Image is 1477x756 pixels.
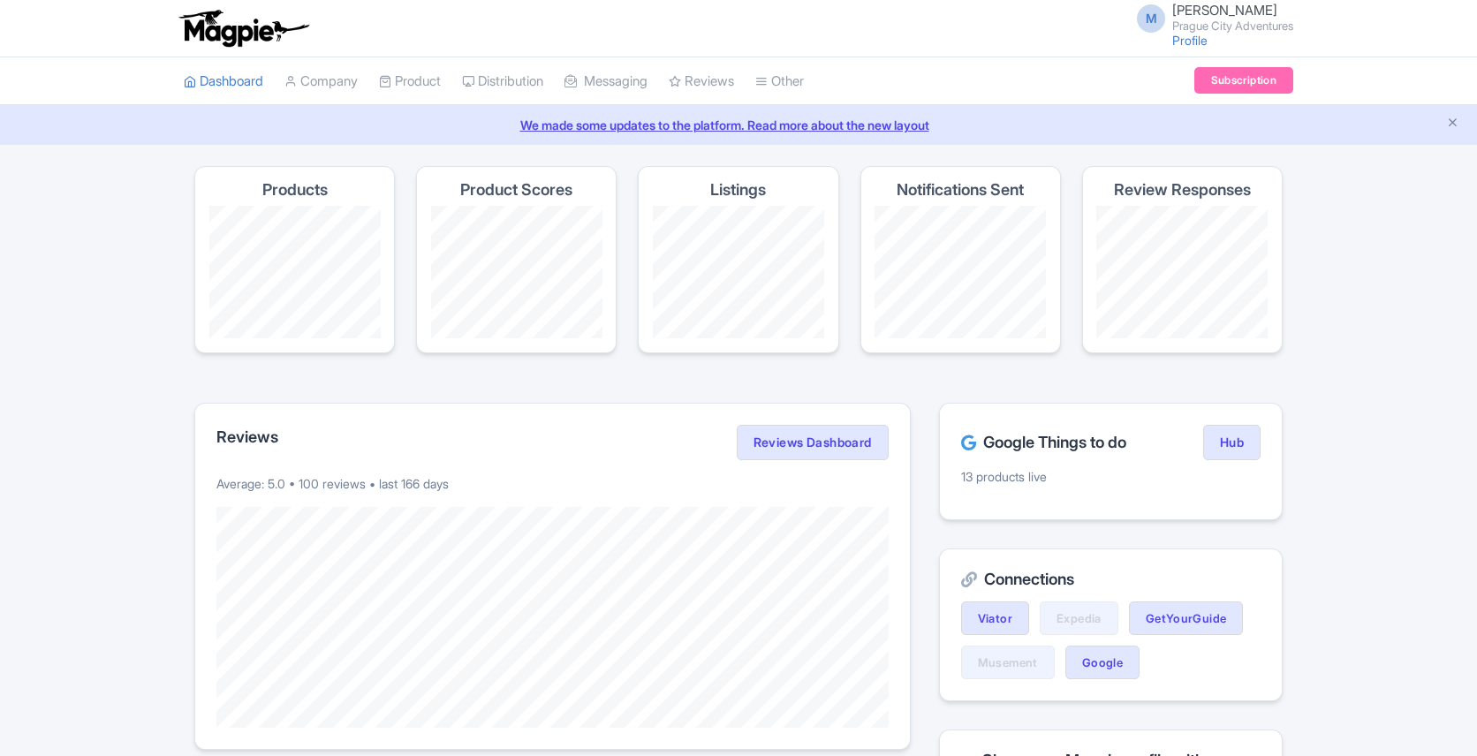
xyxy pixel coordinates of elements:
[961,434,1126,451] h2: Google Things to do
[460,181,572,199] h4: Product Scores
[1114,181,1251,199] h4: Review Responses
[11,116,1466,134] a: We made some updates to the platform. Read more about the new layout
[379,57,441,106] a: Product
[1194,67,1293,94] a: Subscription
[184,57,263,106] a: Dashboard
[1137,4,1165,33] span: M
[564,57,648,106] a: Messaging
[1126,4,1293,32] a: M [PERSON_NAME] Prague City Adventures
[284,57,358,106] a: Company
[961,646,1055,679] a: Musement
[710,181,766,199] h4: Listings
[462,57,543,106] a: Distribution
[1172,2,1277,19] span: [PERSON_NAME]
[1172,20,1293,32] small: Prague City Adventures
[737,425,889,460] a: Reviews Dashboard
[897,181,1024,199] h4: Notifications Sent
[1446,114,1459,134] button: Close announcement
[1065,646,1140,679] a: Google
[1040,601,1118,635] a: Expedia
[755,57,804,106] a: Other
[216,428,278,446] h2: Reviews
[1203,425,1261,460] a: Hub
[669,57,734,106] a: Reviews
[216,474,889,493] p: Average: 5.0 • 100 reviews • last 166 days
[961,571,1261,588] h2: Connections
[1129,601,1244,635] a: GetYourGuide
[961,467,1261,486] p: 13 products live
[1172,33,1208,48] a: Profile
[175,9,312,48] img: logo-ab69f6fb50320c5b225c76a69d11143b.png
[262,181,328,199] h4: Products
[961,601,1029,635] a: Viator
